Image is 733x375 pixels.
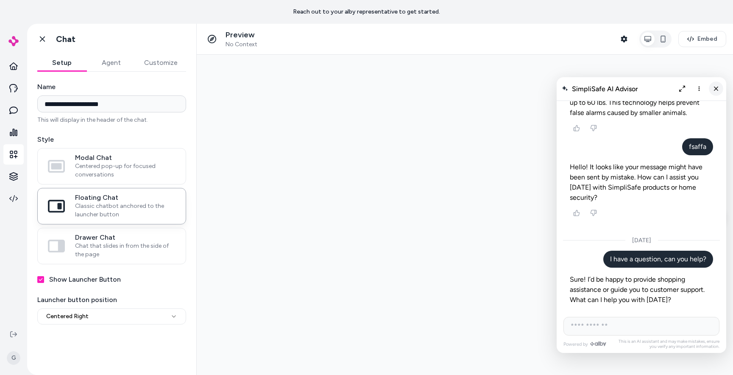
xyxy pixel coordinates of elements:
button: Setup [37,54,86,71]
span: No Context [226,41,257,48]
button: Customize [136,54,186,71]
span: G [7,351,20,365]
span: Chat that slides in from the side of the page [75,242,176,259]
span: Drawer Chat [75,233,176,242]
h1: Chat [56,34,75,45]
button: G [5,344,22,372]
p: This will display in the header of the chat. [37,116,186,124]
img: alby Logo [8,36,19,46]
span: Centered pop-up for focused conversations [75,162,176,179]
button: Embed [678,31,726,47]
span: Modal Chat [75,154,176,162]
span: Floating Chat [75,193,176,202]
p: Reach out to your alby representative to get started. [293,8,440,16]
label: Show Launcher Button [49,274,121,285]
label: Name [37,82,186,92]
button: Agent [86,54,136,71]
p: Preview [226,30,257,40]
label: Launcher button position [37,295,186,305]
label: Style [37,134,186,145]
span: Embed [697,35,717,43]
span: Classic chatbot anchored to the launcher button [75,202,176,219]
